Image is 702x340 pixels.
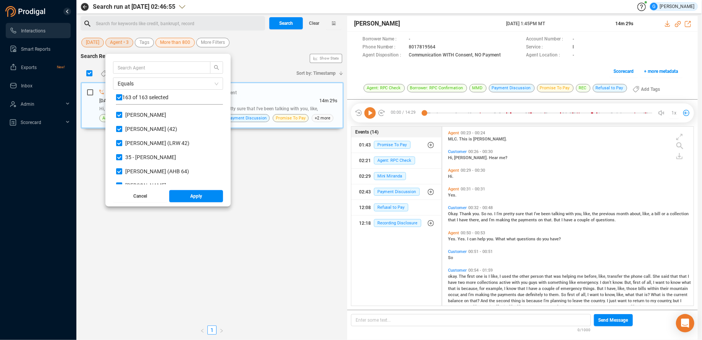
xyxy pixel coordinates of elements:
[591,218,596,222] span: of
[359,217,371,229] div: 12:18
[657,298,673,303] span: country,
[564,218,574,222] span: have
[517,237,537,242] span: questions
[359,170,371,182] div: 02:29
[682,280,691,285] span: what
[590,292,600,297] span: want
[519,274,531,279] span: other
[448,298,464,303] span: balance
[86,38,99,47] span: [DATE]
[228,114,267,122] span: Payment Discussion
[516,211,525,216] span: sure
[517,305,526,309] span: like,
[607,286,618,291] span: have,
[670,274,679,279] span: that
[562,274,577,279] span: helping
[477,280,499,285] span: collections
[374,141,411,149] span: Promise To Pay
[560,305,569,309] span: with
[269,17,303,29] button: Search
[110,38,129,47] span: Agent • 3
[576,305,587,309] span: guys.
[670,211,689,216] span: collection
[688,274,689,279] span: I
[569,305,576,309] span: you
[550,298,568,303] span: planning
[638,286,647,291] span: bills
[476,274,484,279] span: one
[650,3,694,10] div: [PERSON_NAME]
[494,211,497,216] span: I
[512,274,519,279] span: the
[541,211,552,216] span: been
[661,274,670,279] span: said
[448,137,459,142] span: MLC.
[460,292,468,297] span: and
[470,298,480,303] span: that?
[498,292,518,297] span: payments
[679,274,688,279] span: that
[374,203,408,211] span: Refusal to Pay
[490,305,493,309] span: it
[486,286,504,291] span: example,
[473,305,482,309] span: like,
[102,114,137,122] span: Agent: RPC Check
[567,292,576,297] span: first
[459,211,472,216] span: Thank
[475,292,490,297] span: making
[631,305,640,309] span: like,
[596,218,616,222] span: questions.
[511,218,518,222] span: the
[542,237,550,242] span: you
[296,67,336,79] span: Sort by: Timestamp
[531,274,545,279] span: person
[522,298,526,303] span: is
[607,298,609,303] span: I
[577,218,591,222] span: couple
[569,280,577,285] span: like
[543,305,550,309] span: not
[500,274,502,279] span: I
[503,211,516,216] span: pretty
[469,137,473,142] span: is
[598,274,607,279] span: like,
[309,17,319,29] span: Clear
[583,211,592,216] span: like,
[496,298,511,303] span: second
[201,38,225,47] span: More Filters
[673,298,680,303] span: but
[618,286,626,291] span: like,
[469,218,481,222] span: there,
[473,137,507,142] span: [PERSON_NAME].
[279,17,293,29] span: Search
[495,237,506,242] span: What
[468,292,475,297] span: I'm
[666,280,671,285] span: to
[448,193,456,198] span: Yes.
[594,314,633,326] button: Send Message
[489,218,496,222] span: I'm
[481,211,487,216] span: So
[10,78,65,93] a: Inbox
[484,274,488,279] span: is
[500,305,509,309] span: this,
[561,292,567,297] span: So
[596,305,605,309] span: date
[467,274,476,279] span: first
[448,174,453,179] span: Hi.
[670,286,688,291] span: mountain
[499,155,507,160] span: me?
[464,298,470,303] span: on
[644,274,653,279] span: call.
[644,292,651,297] span: is?
[642,280,647,285] span: of
[21,83,32,89] span: Inbox
[525,211,534,216] span: that
[292,67,344,79] button: Sort by: Timestamp
[561,286,583,291] span: emergency
[496,218,511,222] span: making
[662,292,666,297] span: is
[536,305,543,309] span: not
[458,237,467,242] span: Yes.
[600,280,602,285] span: I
